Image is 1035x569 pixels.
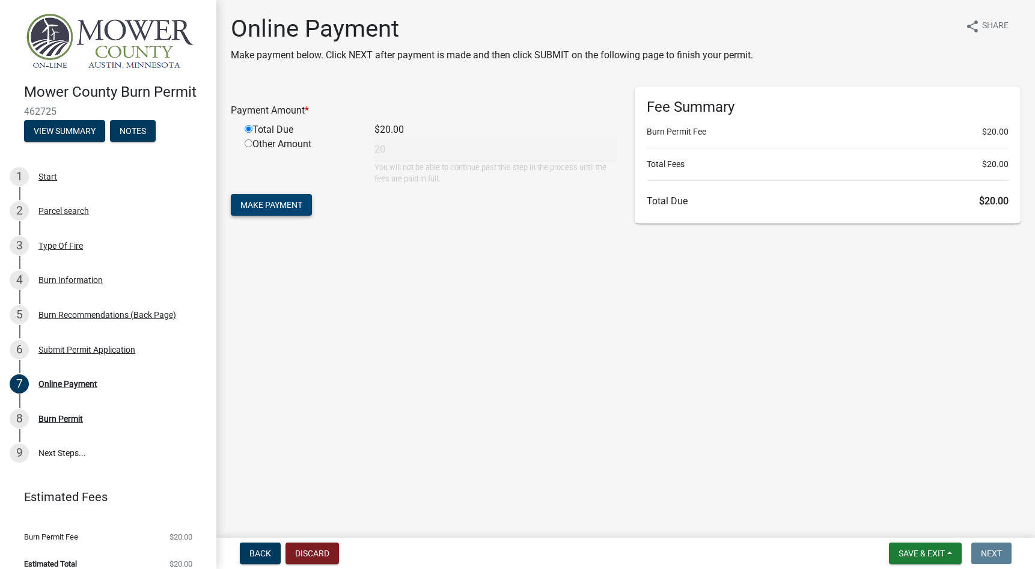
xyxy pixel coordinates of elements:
[24,84,207,101] h4: Mower County Burn Permit
[38,415,83,423] div: Burn Permit
[110,127,156,136] wm-modal-confirm: Notes
[38,242,83,250] div: Type Of Fire
[647,158,1009,171] li: Total Fees
[169,533,192,541] span: $20.00
[24,120,105,142] button: View Summary
[982,19,1009,34] span: Share
[24,13,197,71] img: Mower County, Minnesota
[231,194,312,216] button: Make Payment
[10,305,29,324] div: 5
[222,103,626,118] div: Payment Amount
[10,374,29,394] div: 7
[169,560,192,568] span: $20.00
[110,120,156,142] button: Notes
[38,311,176,319] div: Burn Recommendations (Back Page)
[24,127,105,136] wm-modal-confirm: Summary
[285,543,339,564] button: Discard
[38,380,97,388] div: Online Payment
[38,172,57,181] div: Start
[899,549,945,558] span: Save & Exit
[10,443,29,463] div: 9
[24,533,78,541] span: Burn Permit Fee
[10,409,29,428] div: 8
[965,19,980,34] i: share
[981,549,1002,558] span: Next
[236,123,365,137] div: Total Due
[38,207,89,215] div: Parcel search
[365,123,626,137] div: $20.00
[240,200,302,210] span: Make Payment
[24,560,77,568] span: Estimated Total
[647,99,1009,116] h6: Fee Summary
[38,276,103,284] div: Burn Information
[956,14,1018,38] button: shareShare
[231,14,753,43] h1: Online Payment
[971,543,1012,564] button: Next
[231,48,753,62] p: Make payment below. Click NEXT after payment is made and then click SUBMIT on the following page ...
[10,167,29,186] div: 1
[10,485,197,509] a: Estimated Fees
[10,236,29,255] div: 3
[10,340,29,359] div: 6
[647,126,1009,138] li: Burn Permit Fee
[236,137,365,184] div: Other Amount
[240,543,281,564] button: Back
[38,345,135,354] div: Submit Permit Application
[10,201,29,221] div: 2
[24,106,192,117] span: 462725
[249,549,271,558] span: Back
[10,270,29,290] div: 4
[889,543,962,564] button: Save & Exit
[647,195,1009,207] h6: Total Due
[982,158,1009,171] span: $20.00
[979,195,1009,207] span: $20.00
[982,126,1009,138] span: $20.00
